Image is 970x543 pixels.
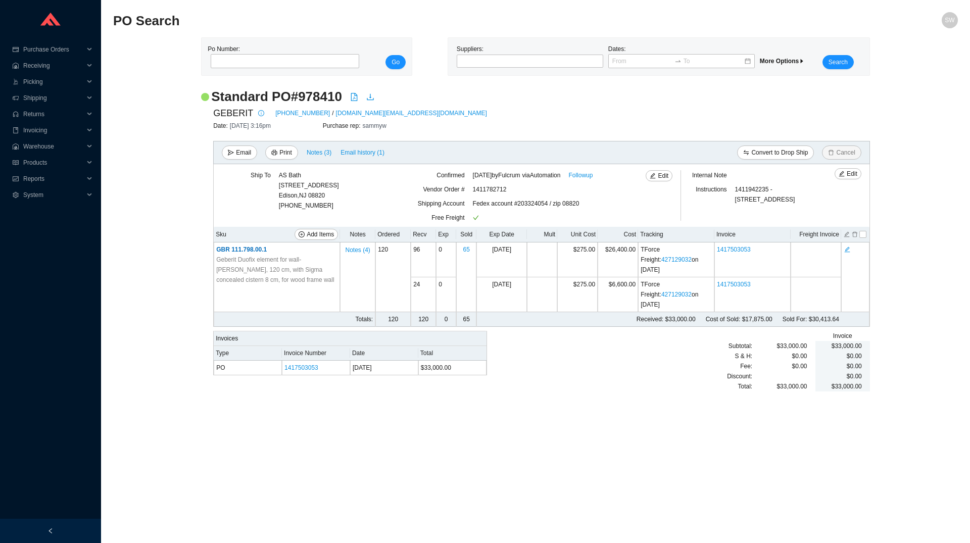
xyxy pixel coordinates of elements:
[843,230,850,237] button: edit
[282,346,350,361] th: Invoice Number
[265,145,298,160] button: printerPrint
[641,281,698,308] span: TForce Freight : on [DATE]
[847,363,862,370] span: $0.00
[473,184,654,199] div: 1411782712
[436,242,456,277] td: 0
[214,331,487,346] div: Invoices
[740,361,752,371] span: Fee :
[638,227,714,242] th: Tracking
[350,93,358,103] a: file-pdf
[253,106,267,120] button: info-circle
[323,122,363,129] span: Purchase rep:
[385,55,406,69] button: Go
[23,90,84,106] span: Shipping
[418,361,487,375] td: $33,000.00
[696,186,726,193] span: Instructions
[230,122,271,129] span: [DATE] 3:16pm
[637,316,663,323] span: Received:
[473,170,561,180] span: [DATE] by Fulcrum
[522,172,560,179] span: via Automation
[295,229,338,240] button: plus-circleAdd Items
[392,57,400,67] span: Go
[456,227,476,242] th: Sold
[641,246,698,273] span: TForce Freight : on [DATE]
[735,184,829,205] div: 1411942235 -[STREET_ADDRESS]
[216,255,337,285] span: Geberit Duofix element for wall-[PERSON_NAME], 120 cm, with Sigma concealed cistern 8 cm, for woo...
[350,361,418,375] td: [DATE]
[213,122,230,129] span: Date:
[47,528,54,534] span: left
[12,127,19,133] span: book
[340,227,375,242] th: Notes
[646,170,672,181] button: editEdit
[714,227,791,242] th: Invoice
[783,316,807,323] span: Sold For:
[23,155,84,171] span: Products
[473,215,479,221] span: check
[228,150,234,157] span: send
[658,171,668,181] span: Edit
[606,44,757,69] div: Dates:
[23,187,84,203] span: System
[423,186,465,193] span: Vendor Order #
[256,110,267,116] span: info-circle
[279,170,339,211] div: [PHONE_NUMBER]
[729,341,752,351] span: Subtotal:
[23,171,84,187] span: Reports
[375,227,411,242] th: Ordered
[113,12,747,30] h2: PO Search
[557,227,598,242] th: Unit Cost
[366,93,374,103] a: download
[307,147,331,158] span: Notes ( 3 )
[476,242,527,277] td: [DATE]
[752,381,807,391] div: $33,000.00
[839,171,845,178] span: edit
[844,245,851,252] button: edit
[717,281,751,288] a: 1417503053
[345,245,370,255] span: Notes ( 4 )
[752,351,807,361] div: $0.00
[650,173,656,180] span: edit
[476,227,527,242] th: Exp Date
[799,58,805,64] span: caret-right
[299,231,305,238] span: plus-circle
[847,169,857,179] span: Edit
[437,172,464,179] span: Confirmed
[737,145,814,160] button: swapConvert to Drop Ship
[375,242,411,312] td: 120
[835,168,861,179] button: editEdit
[213,106,253,121] span: GEBERIT
[214,346,282,361] th: Type
[527,312,841,327] td: $33,000.00 $17,875.00 $30,413.64
[366,93,374,101] span: download
[752,341,807,351] div: $33,000.00
[844,246,850,253] span: edit
[598,227,638,242] th: Cost
[279,170,339,201] div: AS Bath [STREET_ADDRESS] Edison , NJ 08820
[12,192,19,198] span: setting
[674,58,682,65] span: swap-right
[411,312,436,327] td: 120
[418,346,487,361] th: Total
[473,199,654,213] div: Fedex account #203324054 / zip 08820
[350,346,418,361] th: Date
[271,150,277,157] span: printer
[851,230,858,237] button: delete
[431,214,464,221] span: Free Freight
[275,108,330,118] a: [PHONE_NUMBER]
[454,44,606,69] div: Suppliers:
[822,55,854,69] button: Search
[692,172,727,179] span: Internal Note
[340,145,385,160] button: Email history (1)
[674,58,682,65] span: to
[12,160,19,166] span: read
[23,41,84,58] span: Purchase Orders
[214,361,282,375] td: PO
[279,147,292,158] span: Print
[727,371,752,381] span: Discount:
[413,246,420,253] span: 96
[12,111,19,117] span: customer-service
[306,147,332,154] button: Notes (3)
[738,381,753,391] span: Total:
[462,242,470,257] button: 65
